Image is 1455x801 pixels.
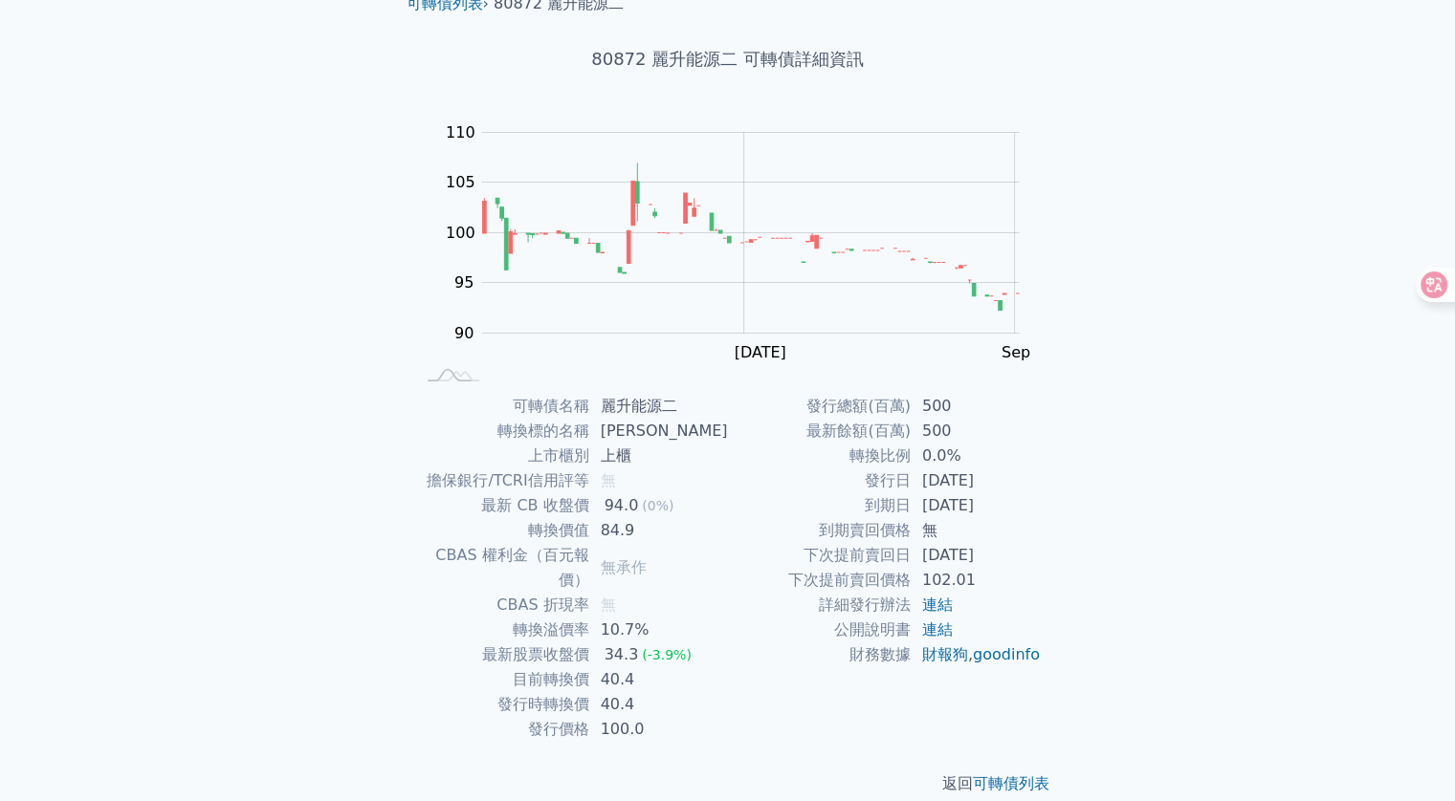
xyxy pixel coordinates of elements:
td: 到期賣回價格 [728,518,911,543]
td: 上市櫃別 [414,444,589,468]
span: 無 [601,595,616,614]
td: 發行時轉換價 [414,692,589,717]
td: 上櫃 [589,444,728,468]
tspan: 90 [454,324,474,342]
tspan: 110 [446,123,475,141]
tspan: 100 [446,224,475,242]
p: 返回 [391,772,1065,795]
td: 目前轉換價 [414,667,589,692]
td: , [911,642,1042,667]
td: 40.4 [589,692,728,717]
td: 0.0% [911,444,1042,468]
td: 發行日 [728,468,911,493]
td: 最新 CB 收盤價 [414,493,589,518]
span: (-3.9%) [642,647,692,662]
tspan: 95 [454,273,474,292]
td: CBAS 折現率 [414,593,589,617]
a: 連結 [922,595,953,614]
td: 發行總額(百萬) [728,394,911,419]
a: 財報狗 [922,645,968,663]
td: 無 [911,518,1042,543]
div: 94.0 [601,493,643,518]
td: 轉換標的名稱 [414,419,589,444]
td: [DATE] [911,543,1042,568]
td: 麗升能源二 [589,394,728,419]
td: 詳細發行辦法 [728,593,911,617]
td: 可轉債名稱 [414,394,589,419]
td: 公開說明書 [728,617,911,642]
td: CBAS 權利金（百元報價） [414,543,589,593]
td: 84.9 [589,518,728,543]
div: 34.3 [601,642,643,667]
h1: 80872 麗升能源二 可轉債詳細資訊 [391,46,1065,73]
td: 發行價格 [414,717,589,742]
td: 500 [911,394,1042,419]
td: 到期日 [728,493,911,518]
td: [DATE] [911,468,1042,493]
td: 轉換價值 [414,518,589,543]
g: Chart [435,123,1047,361]
td: 102.01 [911,568,1042,593]
span: 無承作 [601,558,647,576]
td: 40.4 [589,667,728,692]
a: goodinfo [973,645,1040,663]
td: [DATE] [911,493,1042,518]
td: 財務數據 [728,642,911,667]
td: 最新餘額(百萬) [728,419,911,444]
td: 轉換溢價率 [414,617,589,642]
span: (0%) [642,498,673,513]
td: 100.0 [589,717,728,742]
td: 500 [911,419,1042,444]
td: [PERSON_NAME] [589,419,728,444]
td: 下次提前賣回日 [728,543,911,568]
td: 10.7% [589,617,728,642]
td: 轉換比例 [728,444,911,468]
tspan: 105 [446,173,475,191]
td: 下次提前賣回價格 [728,568,911,593]
span: 無 [601,471,616,489]
tspan: [DATE] [735,343,786,361]
td: 擔保銀行/TCRI信用評等 [414,468,589,493]
td: 最新股票收盤價 [414,642,589,667]
a: 可轉債列表 [973,774,1049,792]
a: 連結 [922,620,953,639]
tspan: Sep [1002,343,1030,361]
